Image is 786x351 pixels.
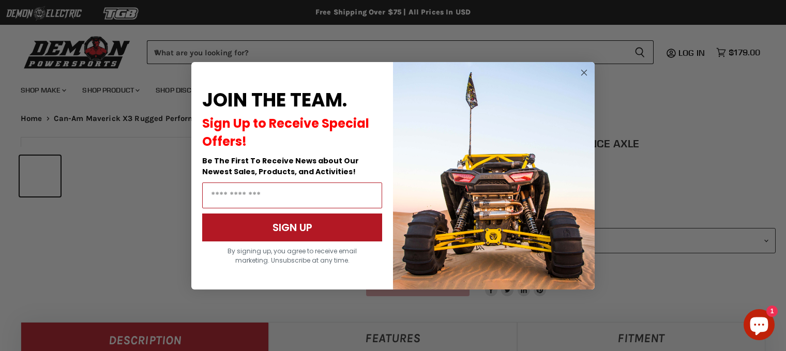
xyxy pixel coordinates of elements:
inbox-online-store-chat: Shopify online store chat [740,309,778,343]
span: By signing up, you agree to receive email marketing. Unsubscribe at any time. [228,247,357,265]
span: JOIN THE TEAM. [202,87,347,113]
img: a9095488-b6e7-41ba-879d-588abfab540b.jpeg [393,62,595,289]
button: SIGN UP [202,213,382,241]
span: Be The First To Receive News about Our Newest Sales, Products, and Activities! [202,156,359,177]
span: Sign Up to Receive Special Offers! [202,115,369,150]
button: Close dialog [578,66,591,79]
input: Email Address [202,182,382,208]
